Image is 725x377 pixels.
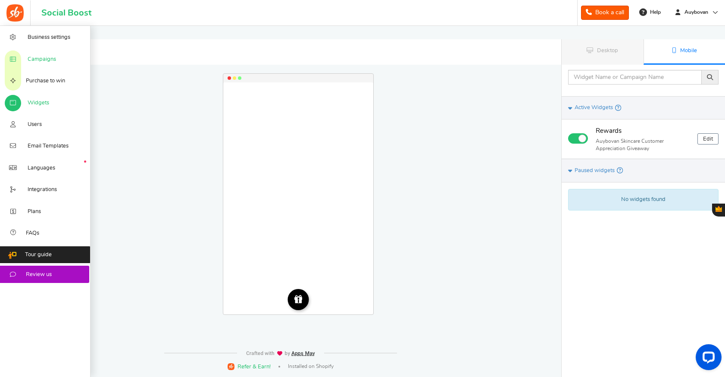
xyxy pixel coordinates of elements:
h1: Widgets [31,44,561,58]
span: Help [648,9,661,16]
span: Business settings [28,34,70,41]
h1: Social Boost [41,8,91,18]
span: FAQs [26,229,39,237]
input: Widget Name or Campaign Name [568,70,702,85]
a: Help [636,5,665,19]
span: Purchase to win [26,77,65,85]
p: Auybovan Skincare Customer Appreciation Giveaway [596,138,691,152]
span: Review us [26,271,52,279]
span: Users [28,121,42,129]
span: Desktop [597,48,618,53]
a: Refer & Earn! [228,362,271,371]
span: Widget is not showing on your website. NOTE: Campaign may be active [617,166,623,175]
a: Edit [697,133,719,145]
span: Paused widgets [575,167,615,175]
img: gift_box.png [293,294,303,304]
div: Widget activated [568,132,589,145]
a: Active Widgets [562,96,725,119]
span: Email Templates [28,142,69,150]
a: Book a call [581,6,629,20]
h4: Rewards [596,126,691,137]
span: Mobile [680,48,697,53]
button: Gratisfaction [712,204,725,217]
span: Gratisfaction [716,206,722,212]
div: No widgets found [568,189,719,210]
span: Plans [28,208,41,216]
img: Social Boost [6,4,24,22]
span: Campaign's widget is showing on your website [615,103,621,113]
a: Desktop [562,39,644,65]
span: Tour guide [25,251,52,259]
span: Campaigns [28,56,56,63]
span: Auybovan [681,9,712,16]
span: | [278,366,280,368]
span: Widgets [28,99,49,107]
img: img-footer.webp [246,351,316,356]
span: Integrations [28,186,57,194]
a: Paused widgets [562,159,725,182]
iframe: LiveChat chat widget [689,341,725,377]
span: Languages [28,164,55,172]
span: Active Widgets [575,104,613,112]
em: New [84,160,86,163]
span: Installed on Shopify [288,363,334,370]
